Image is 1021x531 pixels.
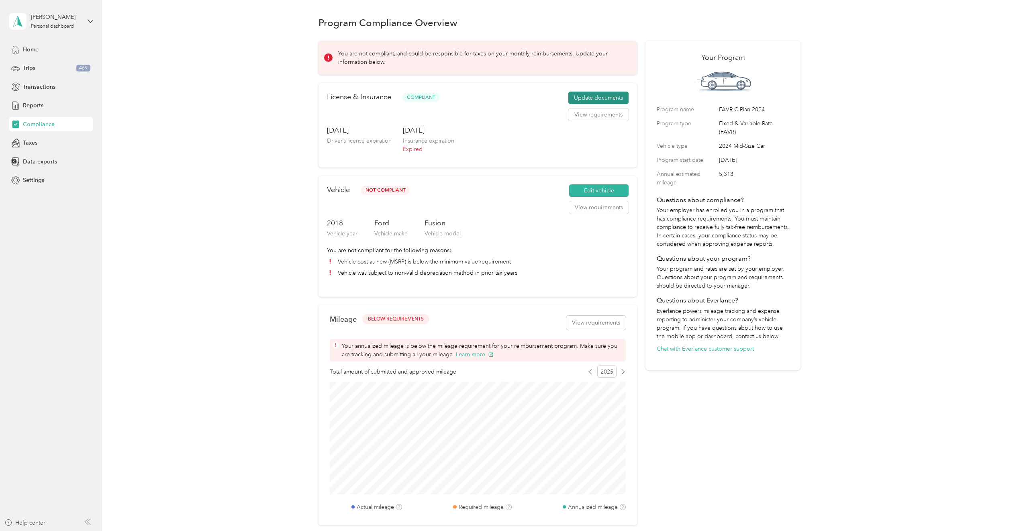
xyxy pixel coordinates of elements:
[31,13,81,21] div: [PERSON_NAME]
[719,170,789,187] span: 5,313
[327,184,350,195] h2: Vehicle
[368,316,424,323] span: BELOW REQUIREMENTS
[76,65,90,72] span: 469
[402,93,439,102] span: Compliant
[327,229,357,238] p: Vehicle year
[657,195,789,205] h4: Questions about compliance?
[403,125,454,135] h3: [DATE]
[338,49,626,66] p: You are not compliant, and could be responsible for taxes on your monthly reimbursements. Update ...
[657,254,789,263] h4: Questions about your program?
[459,503,504,511] label: Required mileage
[657,206,789,248] p: Your employer has enrolled you in a program that has compliance requirements. You must maintain c...
[23,83,55,91] span: Transactions
[319,18,457,27] h1: Program Compliance Overview
[657,119,716,136] label: Program type
[327,92,391,102] h2: License & Insurance
[657,156,716,164] label: Program start date
[657,142,716,150] label: Vehicle type
[403,145,454,153] p: Expired
[597,366,617,378] span: 2025
[327,137,392,145] p: Driver’s license expiration
[23,176,44,184] span: Settings
[23,101,43,110] span: Reports
[4,519,45,527] button: Help center
[976,486,1021,531] iframe: Everlance-gr Chat Button Frame
[327,257,629,266] li: Vehicle cost as new (MSRP) is below the minimum value requirement
[568,92,629,104] button: Update documents
[23,120,55,129] span: Compliance
[566,316,626,330] button: View requirements
[23,139,37,147] span: Taxes
[657,307,789,341] p: Everlance powers mileage tracking and expense reporting to administer your company’s vehicle prog...
[23,45,39,54] span: Home
[657,265,789,290] p: Your program and rates are set by your employer. Questions about your program and requirements sh...
[719,156,789,164] span: [DATE]
[569,184,629,197] button: Edit vehicle
[327,269,629,277] li: Vehicle was subject to non-valid depreciation method in prior tax years
[657,345,754,353] button: Chat with Everlance customer support
[568,503,618,511] label: Annualized mileage
[31,24,74,29] div: Personal dashboard
[23,157,57,166] span: Data exports
[374,229,408,238] p: Vehicle make
[374,218,408,228] h3: Ford
[657,170,716,187] label: Annual estimated mileage
[342,342,623,359] span: Your annualized mileage is below the mileage requirement for your reimbursement program. Make sur...
[23,64,35,72] span: Trips
[719,142,789,150] span: 2024 Mid-Size Car
[330,368,456,376] span: Total amount of submitted and approved mileage
[327,218,357,228] h3: 2018
[327,125,392,135] h3: [DATE]
[357,503,394,511] label: Actual mileage
[362,314,429,324] button: BELOW REQUIREMENTS
[330,315,357,323] h2: Mileage
[657,296,789,305] h4: Questions about Everlance?
[425,229,461,238] p: Vehicle model
[657,105,716,114] label: Program name
[569,201,629,214] button: View requirements
[719,119,789,136] span: Fixed & Variable Rate (FAVR)
[327,246,629,255] p: You are not compliant for the following reasons:
[361,186,410,195] span: Not Compliant
[719,105,789,114] span: FAVR C Plan 2024
[456,350,494,359] button: Learn more
[425,218,461,228] h3: Fusion
[657,52,789,63] h2: Your Program
[403,137,454,145] p: Insurance expiration
[568,108,629,121] button: View requirements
